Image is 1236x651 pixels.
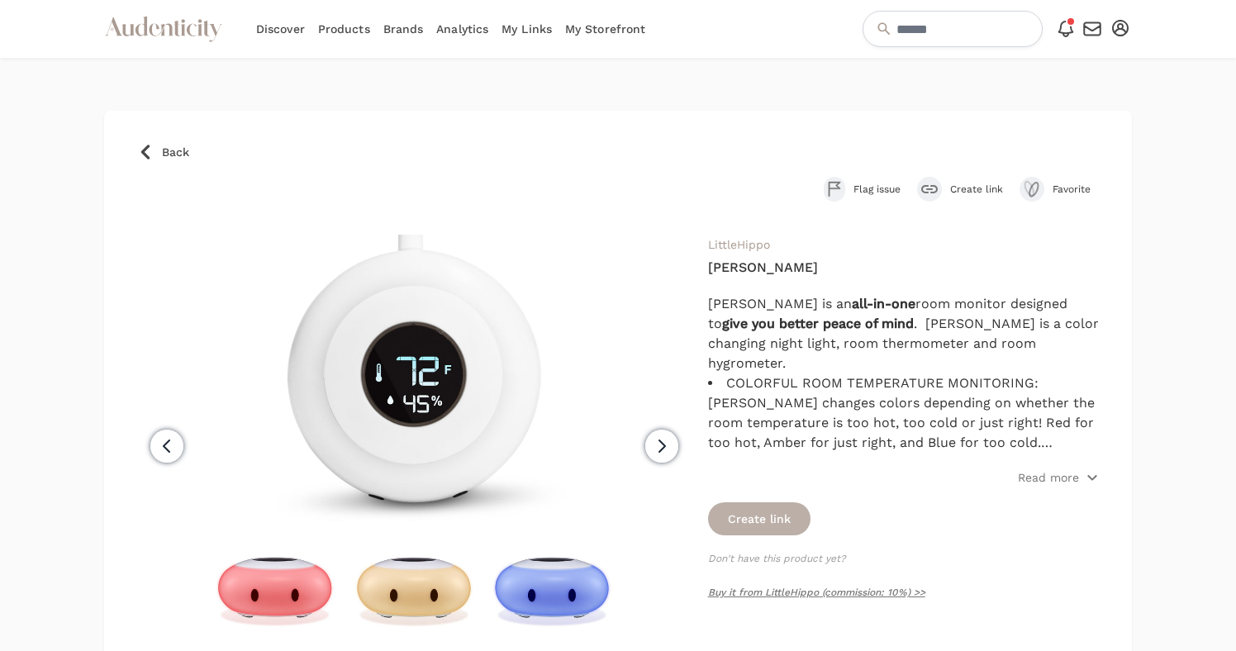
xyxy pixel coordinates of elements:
span: COLORFUL ROOM TEMPERATURE MONITORING: [708,375,1095,450]
a: Buy it from LittleHippo (commission: 10%) >> [708,587,925,598]
h4: [PERSON_NAME] [708,258,1099,278]
a: LittleHippo [708,238,770,251]
span: Flag issue [853,183,901,196]
span: Create link [950,183,1003,196]
a: Back [137,144,1099,160]
span: [PERSON_NAME] changes colors depending on whether the room temperature is too hot, too cold or ju... [708,395,1095,450]
p: [PERSON_NAME] is an room monitor designed to . [PERSON_NAME] is a color changing night light, roo... [708,294,1099,373]
p: Read more [1018,469,1079,486]
strong: all-in-one [852,296,915,311]
button: Create link [708,502,811,535]
button: Read more [1018,469,1099,486]
p: Don't have this product yet? [708,552,1099,565]
span: Back [162,144,189,160]
button: Create link [917,177,1003,202]
span: Favorite [1053,183,1099,196]
strong: give you better peace of mind [722,316,914,331]
button: Favorite [1020,177,1099,202]
button: Flag issue [824,177,901,202]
